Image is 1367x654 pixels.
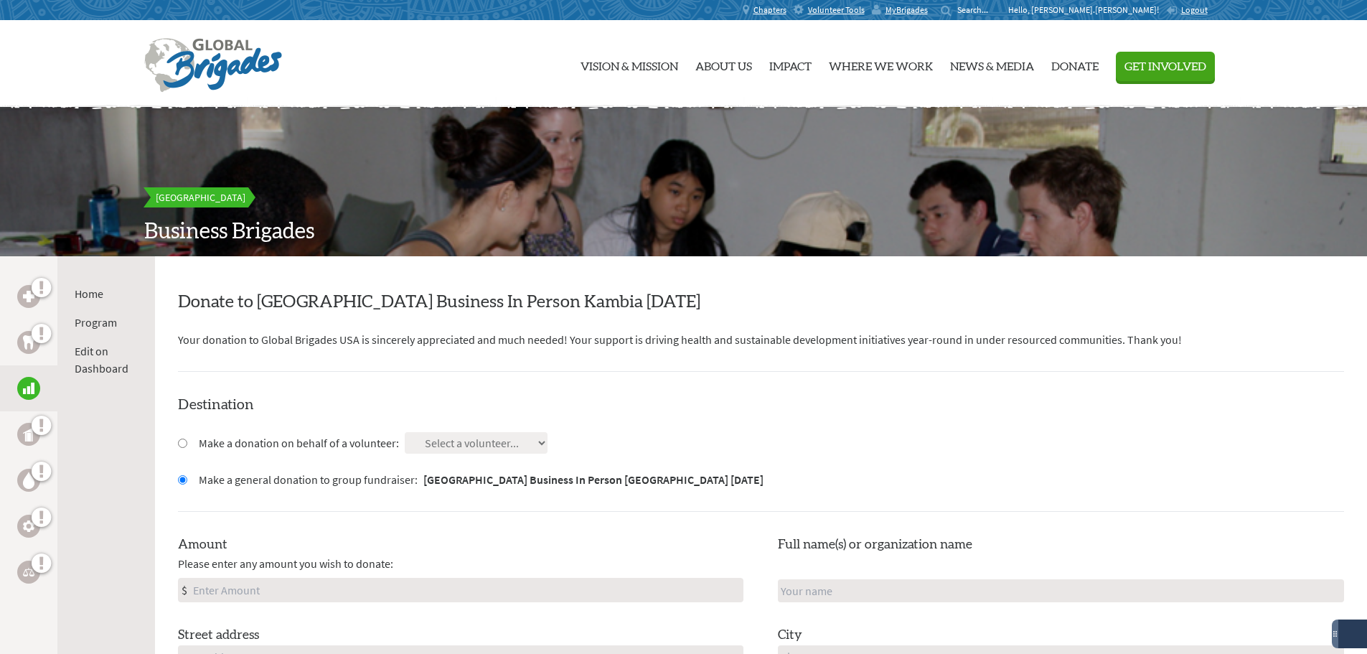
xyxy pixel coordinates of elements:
[581,27,678,101] a: Vision & Mission
[23,291,34,302] img: Medical
[17,515,40,538] a: Engineering
[179,579,190,602] div: $
[778,579,1344,602] input: Your name
[75,286,103,301] a: Home
[75,315,117,330] a: Program
[17,423,40,446] a: Public Health
[75,344,128,375] a: Edit on Dashboard
[178,535,227,555] label: Amount
[178,395,1344,415] h4: Destination
[769,27,812,101] a: Impact
[1116,52,1215,81] button: Get Involved
[199,471,764,488] label: Make a general donation to group fundraiser:
[1166,4,1208,16] a: Logout
[1124,61,1206,73] span: Get Involved
[23,520,34,532] img: Engineering
[144,38,282,93] img: Global Brigades Logo
[886,4,928,16] span: MyBrigades
[17,561,40,584] a: Legal Empowerment
[199,434,399,452] label: Make a donation on behalf of a volunteer:
[1008,4,1166,16] p: Hello, [PERSON_NAME].[PERSON_NAME]!
[695,27,752,101] a: About Us
[829,27,933,101] a: Where We Work
[178,555,393,572] span: Please enter any amount you wish to donate:
[1051,27,1099,101] a: Donate
[75,314,138,331] li: Program
[778,625,802,645] label: City
[950,27,1034,101] a: News & Media
[144,187,257,207] a: [GEOGRAPHIC_DATA]
[808,4,865,16] span: Volunteer Tools
[23,427,34,442] img: Public Health
[17,469,40,492] a: Water
[156,191,245,204] span: [GEOGRAPHIC_DATA]
[75,285,138,302] li: Home
[17,285,40,308] a: Medical
[75,342,138,377] li: Edit on Dashboard
[178,291,1344,314] h2: Donate to [GEOGRAPHIC_DATA] Business In Person Kambia [DATE]
[178,625,259,645] label: Street address
[17,377,40,400] a: Business
[23,335,34,349] img: Dental
[778,535,972,555] label: Full name(s) or organization name
[23,472,34,488] img: Water
[144,219,1223,245] h2: Business Brigades
[1181,4,1208,15] span: Logout
[178,331,1344,348] p: Your donation to Global Brigades USA is sincerely appreciated and much needed! Your support is dr...
[17,331,40,354] a: Dental
[23,568,34,576] img: Legal Empowerment
[957,4,998,15] input: Search...
[23,383,34,394] img: Business
[423,472,764,487] strong: [GEOGRAPHIC_DATA] Business In Person [GEOGRAPHIC_DATA] [DATE]
[753,4,786,16] span: Chapters
[190,579,743,602] input: Enter Amount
